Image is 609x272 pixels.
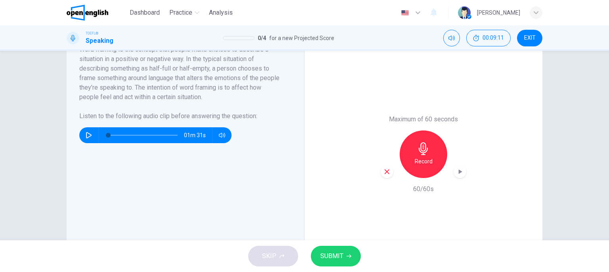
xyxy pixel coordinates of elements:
[389,115,458,124] h6: Maximum of 60 seconds
[443,30,460,46] div: Mute
[269,33,334,43] span: for a new Projected Score
[400,130,447,178] button: Record
[477,8,520,17] div: [PERSON_NAME]
[184,127,212,143] span: 01m 31s
[258,33,266,43] span: 0 / 4
[166,6,203,20] button: Practice
[86,36,113,46] h1: Speaking
[67,5,126,21] a: OpenEnglish logo
[86,31,98,36] span: TOEFL®
[209,8,233,17] span: Analysis
[483,35,504,41] span: 00:09:11
[79,111,282,121] h6: Listen to the following audio clip before answering the question :
[206,6,236,20] button: Analysis
[400,10,410,16] img: en
[466,30,511,46] div: Hide
[130,8,160,17] span: Dashboard
[126,6,163,20] button: Dashboard
[320,251,343,262] span: SUBMIT
[67,5,108,21] img: OpenEnglish logo
[466,30,511,46] button: 00:09:11
[169,8,192,17] span: Practice
[415,157,433,166] h6: Record
[458,6,471,19] img: Profile picture
[413,184,434,194] h6: 60/60s
[311,246,361,266] button: SUBMIT
[524,35,536,41] span: EXIT
[517,30,542,46] button: EXIT
[79,45,282,102] h6: Word framing is the concept that people make choices to describe a situation in a positive or neg...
